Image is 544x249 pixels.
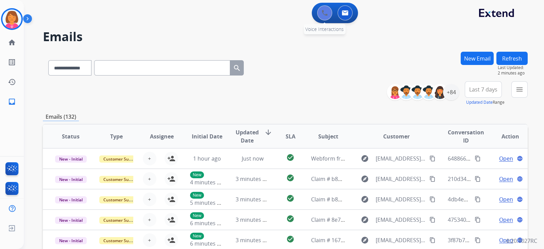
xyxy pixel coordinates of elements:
[190,192,204,199] p: New
[236,236,272,244] span: 3 minutes ago
[143,213,156,227] button: +
[143,233,156,247] button: +
[110,132,123,140] span: Type
[311,175,436,183] span: Claim # b84cfb08-37e6-49d3-b41e-24008306298e
[55,155,87,163] span: New - Initial
[8,98,16,106] mat-icon: inbox
[429,196,436,202] mat-icon: content_copy
[517,196,523,202] mat-icon: language
[376,154,425,163] span: [EMAIL_ADDRESS][DOMAIN_NAME]
[167,154,175,163] mat-icon: person_add
[99,217,143,224] span: Customer Support
[361,195,369,203] mat-icon: explore
[286,235,294,243] mat-icon: check_circle
[429,155,436,162] mat-icon: content_copy
[8,38,16,47] mat-icon: home
[190,219,226,227] span: 6 minutes ago
[190,233,204,239] p: New
[475,196,481,202] mat-icon: content_copy
[465,81,502,98] button: Last 7 days
[498,70,528,76] span: 2 minutes ago
[148,216,151,224] span: +
[361,236,369,244] mat-icon: explore
[167,216,175,224] mat-icon: person_add
[376,236,425,244] span: [EMAIL_ADDRESS][DOMAIN_NAME]
[167,175,175,183] mat-icon: person_add
[190,240,226,247] span: 6 minutes ago
[167,195,175,203] mat-icon: person_add
[466,99,505,105] span: Range
[8,58,16,66] mat-icon: list_alt
[150,132,174,140] span: Assignee
[55,196,87,203] span: New - Initial
[193,155,221,162] span: 1 hour ago
[499,154,513,163] span: Open
[448,128,484,145] span: Conversation ID
[517,217,523,223] mat-icon: language
[311,196,436,203] span: Claim # b84cfb08-37e6-49d3-b41e-24008306298e
[99,237,143,244] span: Customer Support
[475,176,481,182] mat-icon: content_copy
[99,155,143,163] span: Customer Support
[167,236,175,244] mat-icon: person_add
[192,132,222,140] span: Initial Date
[99,176,143,183] span: Customer Support
[361,216,369,224] mat-icon: explore
[499,236,513,244] span: Open
[361,175,369,183] mat-icon: explore
[190,212,204,219] p: New
[55,217,87,224] span: New - Initial
[429,217,436,223] mat-icon: content_copy
[517,155,523,162] mat-icon: language
[429,176,436,182] mat-icon: content_copy
[55,237,87,244] span: New - Initial
[482,124,528,148] th: Action
[55,176,87,183] span: New - Initial
[376,175,425,183] span: [EMAIL_ADDRESS][DOMAIN_NAME]
[8,78,16,86] mat-icon: history
[236,175,272,183] span: 3 minutes ago
[264,128,272,136] mat-icon: arrow_downward
[311,216,437,223] span: Claim # 8e701d94-6392-4ee8-aa14-6aa43530bd42
[475,155,481,162] mat-icon: content_copy
[469,88,497,91] span: Last 7 days
[2,10,21,29] img: avatar
[190,199,226,206] span: 5 minutes ago
[62,132,80,140] span: Status
[475,237,481,243] mat-icon: content_copy
[236,196,272,203] span: 3 minutes ago
[498,65,528,70] span: Last Updated:
[496,52,528,65] button: Refresh
[143,152,156,165] button: +
[499,195,513,203] span: Open
[242,155,263,162] span: Just now
[190,171,204,178] p: New
[443,84,459,100] div: +84
[499,216,513,224] span: Open
[236,216,272,223] span: 3 minutes ago
[43,113,79,121] p: Emails (132)
[461,52,494,65] button: New Email
[286,215,294,223] mat-icon: check_circle
[99,196,143,203] span: Customer Support
[475,217,481,223] mat-icon: content_copy
[376,195,425,203] span: [EMAIL_ADDRESS][DOMAIN_NAME]
[517,176,523,182] mat-icon: language
[311,155,465,162] span: Webform from [EMAIL_ADDRESS][DOMAIN_NAME] on [DATE]
[506,237,537,245] p: 0.20.1027RC
[143,193,156,206] button: +
[311,236,434,244] span: Claim # 167eb2ce-e342-4714-90df-a710b969efcc
[43,30,528,44] h2: Emails
[361,154,369,163] mat-icon: explore
[499,175,513,183] span: Open
[236,128,259,145] span: Updated Date
[148,195,151,203] span: +
[466,100,493,105] button: Updated Date
[286,132,295,140] span: SLA
[286,174,294,182] mat-icon: check_circle
[305,26,344,32] span: Voice Interactions
[148,175,151,183] span: +
[286,194,294,202] mat-icon: check_circle
[515,85,524,94] mat-icon: menu
[376,216,425,224] span: [EMAIL_ADDRESS][DOMAIN_NAME]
